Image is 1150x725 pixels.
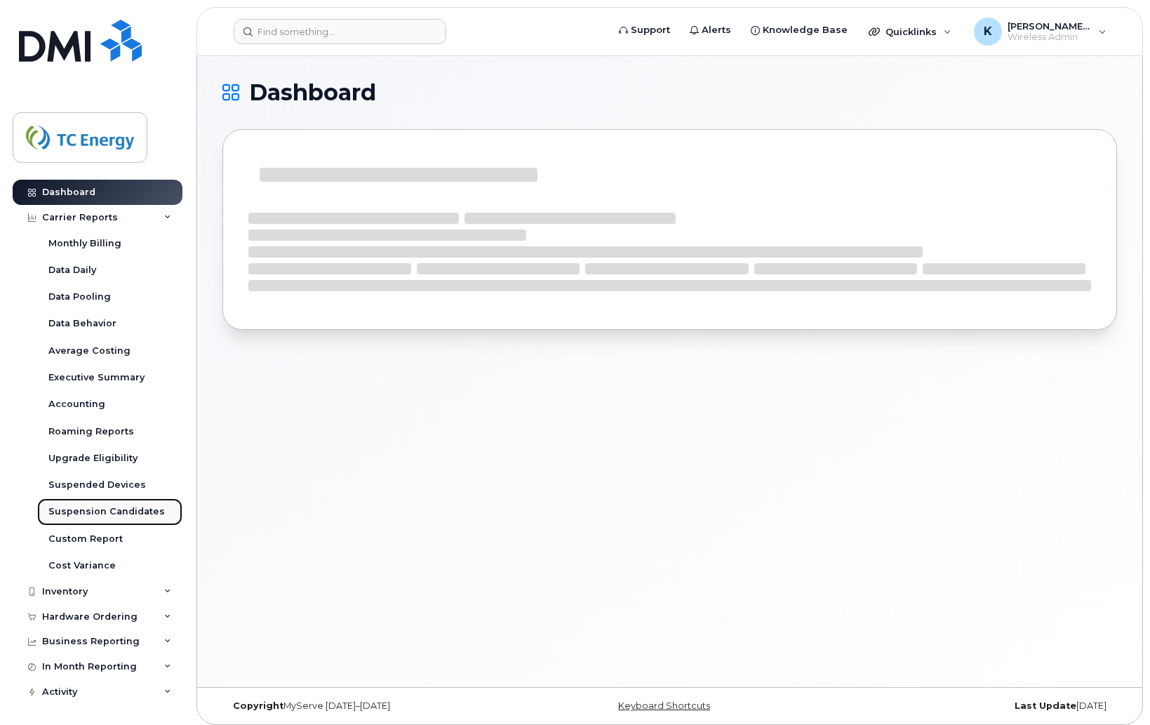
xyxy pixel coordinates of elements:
[1089,664,1139,714] iframe: Messenger Launcher
[618,700,710,711] a: Keyboard Shortcuts
[222,700,521,712] div: MyServe [DATE]–[DATE]
[1015,700,1076,711] strong: Last Update
[233,700,283,711] strong: Copyright
[249,82,376,103] span: Dashboard
[819,700,1117,712] div: [DATE]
